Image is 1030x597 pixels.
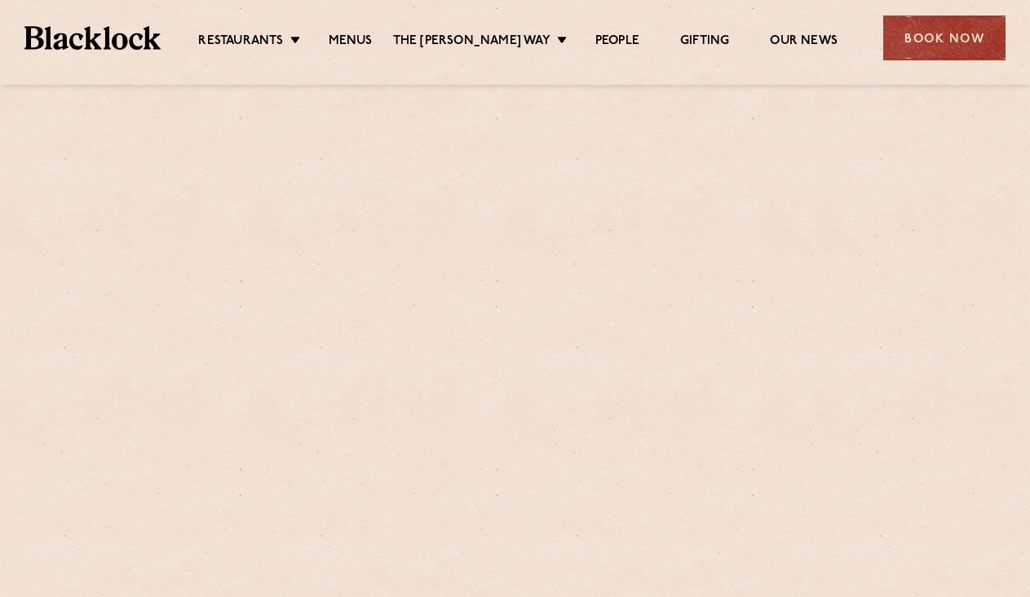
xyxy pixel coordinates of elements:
a: Menus [329,33,373,51]
a: The [PERSON_NAME] Way [393,33,550,51]
a: People [595,33,639,51]
a: Gifting [680,33,729,51]
img: BL_Textured_Logo-footer-cropped.svg [24,26,161,49]
a: Our News [770,33,838,51]
a: Restaurants [198,33,283,51]
div: Book Now [883,15,1006,60]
